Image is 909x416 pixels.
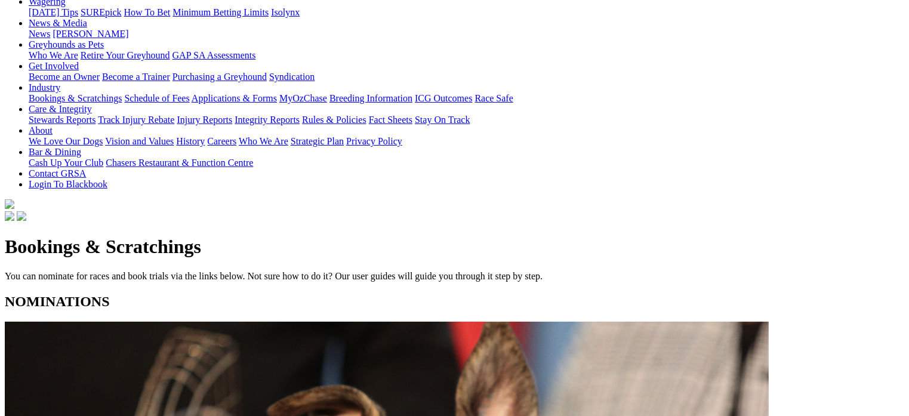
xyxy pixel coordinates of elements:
div: News & Media [29,29,904,39]
img: facebook.svg [5,211,14,221]
a: Get Involved [29,61,79,71]
a: Bar & Dining [29,147,81,157]
a: Syndication [269,72,315,82]
a: Become a Trainer [102,72,170,82]
div: Industry [29,93,904,104]
a: Greyhounds as Pets [29,39,104,50]
a: Become an Owner [29,72,100,82]
a: ICG Outcomes [415,93,472,103]
a: [PERSON_NAME] [53,29,128,39]
a: [DATE] Tips [29,7,78,17]
a: Stay On Track [415,115,470,125]
a: MyOzChase [279,93,327,103]
a: History [176,136,205,146]
a: Retire Your Greyhound [81,50,170,60]
div: Greyhounds as Pets [29,50,904,61]
div: Wagering [29,7,904,18]
div: Care & Integrity [29,115,904,125]
a: Chasers Restaurant & Function Centre [106,158,253,168]
a: Schedule of Fees [124,93,189,103]
a: Who We Are [239,136,288,146]
a: Vision and Values [105,136,174,146]
a: Rules & Policies [302,115,366,125]
a: Bookings & Scratchings [29,93,122,103]
a: About [29,125,53,135]
a: Purchasing a Greyhound [172,72,267,82]
a: Privacy Policy [346,136,402,146]
div: About [29,136,904,147]
a: News & Media [29,18,87,28]
div: Get Involved [29,72,904,82]
a: Integrity Reports [235,115,300,125]
a: Race Safe [474,93,513,103]
a: Stewards Reports [29,115,95,125]
a: Track Injury Rebate [98,115,174,125]
a: Industry [29,82,60,93]
div: Bar & Dining [29,158,904,168]
a: GAP SA Assessments [172,50,256,60]
h1: Bookings & Scratchings [5,236,904,258]
a: Who We Are [29,50,78,60]
a: Care & Integrity [29,104,92,114]
a: SUREpick [81,7,121,17]
a: We Love Our Dogs [29,136,103,146]
a: Minimum Betting Limits [172,7,269,17]
a: Contact GRSA [29,168,86,178]
a: How To Bet [124,7,171,17]
a: Applications & Forms [192,93,277,103]
a: Fact Sheets [369,115,412,125]
a: Login To Blackbook [29,179,107,189]
a: Isolynx [271,7,300,17]
h2: NOMINATIONS [5,294,904,310]
a: Injury Reports [177,115,232,125]
p: You can nominate for races and book trials via the links below. Not sure how to do it? Our user g... [5,271,904,282]
a: Cash Up Your Club [29,158,103,168]
img: twitter.svg [17,211,26,221]
img: logo-grsa-white.png [5,199,14,209]
a: Careers [207,136,236,146]
a: News [29,29,50,39]
a: Strategic Plan [291,136,344,146]
a: Breeding Information [329,93,412,103]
